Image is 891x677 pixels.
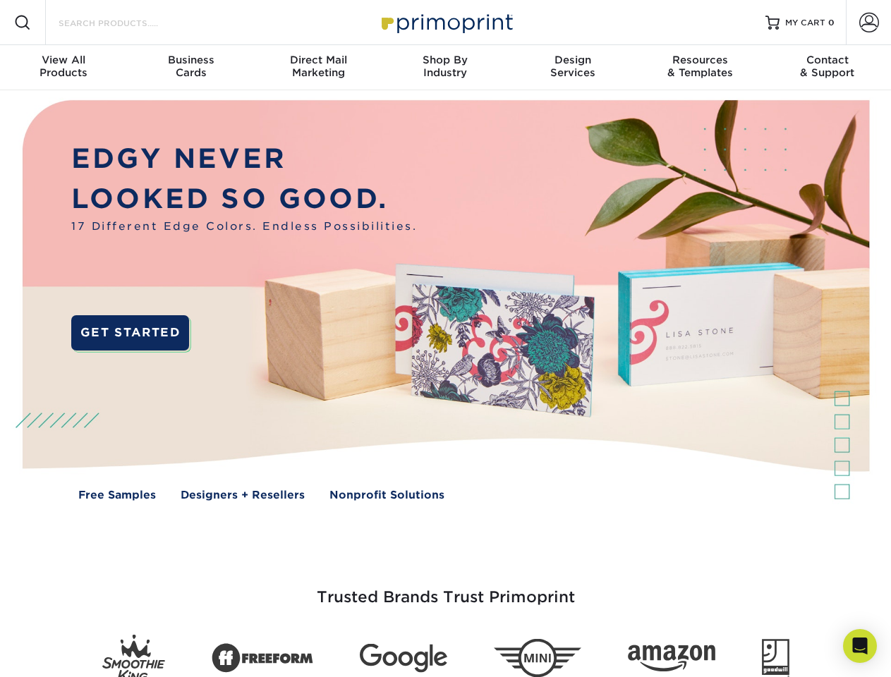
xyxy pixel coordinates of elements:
span: 17 Different Edge Colors. Endless Possibilities. [71,219,417,235]
div: Open Intercom Messenger [843,629,877,663]
a: Free Samples [78,487,156,504]
input: SEARCH PRODUCTS..... [57,14,195,31]
a: Nonprofit Solutions [329,487,444,504]
span: Design [509,54,636,66]
a: Shop ByIndustry [382,45,509,90]
p: EDGY NEVER [71,139,417,179]
div: Cards [127,54,254,79]
a: Designers + Resellers [181,487,305,504]
span: Shop By [382,54,509,66]
div: Marketing [255,54,382,79]
img: Goodwill [762,639,789,677]
img: Google [360,644,447,673]
a: DesignServices [509,45,636,90]
a: Resources& Templates [636,45,763,90]
h3: Trusted Brands Trust Primoprint [33,554,859,623]
span: Business [127,54,254,66]
a: Contact& Support [764,45,891,90]
p: LOOKED SO GOOD. [71,179,417,219]
a: GET STARTED [71,315,189,350]
div: & Support [764,54,891,79]
a: BusinessCards [127,45,254,90]
span: MY CART [785,17,825,29]
span: 0 [828,18,835,28]
div: Services [509,54,636,79]
span: Resources [636,54,763,66]
img: Primoprint [375,7,516,37]
img: Amazon [628,645,715,672]
div: Industry [382,54,509,79]
div: & Templates [636,54,763,79]
span: Direct Mail [255,54,382,66]
span: Contact [764,54,891,66]
a: Direct MailMarketing [255,45,382,90]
